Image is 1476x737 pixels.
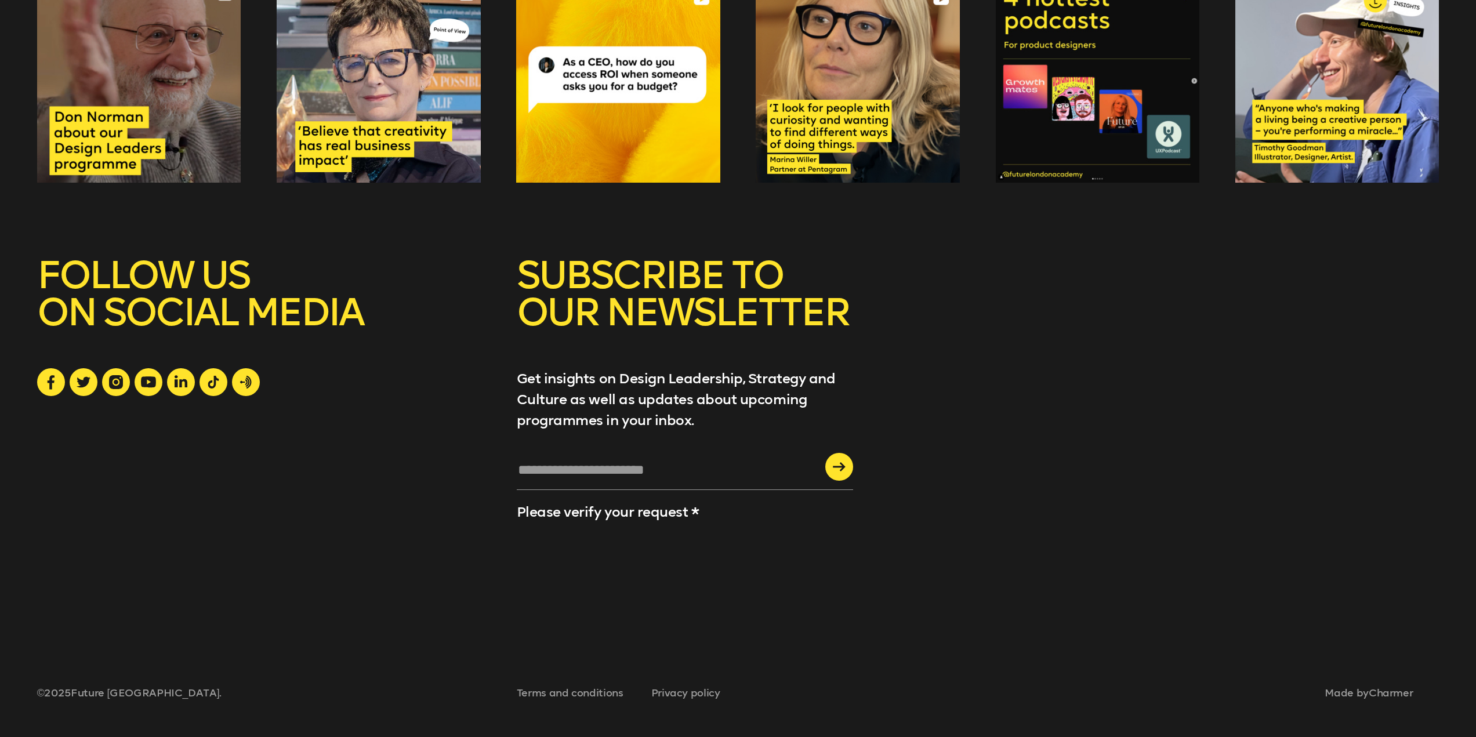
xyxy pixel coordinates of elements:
a: Terms and conditions [517,687,623,699]
label: Please verify your request * [517,503,699,520]
a: Charmer [1369,687,1413,699]
h5: SUBSCRIBE TO OUR NEWSLETTER [517,257,853,368]
iframe: reCAPTCHA [517,528,612,612]
span: © 2025 Future [GEOGRAPHIC_DATA]. [37,687,249,699]
span: Made by [1325,687,1413,699]
p: Get insights on Design Leadership, Strategy and Culture as well as updates about upcoming program... [517,368,853,431]
a: Privacy policy [651,687,720,699]
h5: FOLLOW US ON SOCIAL MEDIA [37,257,480,368]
